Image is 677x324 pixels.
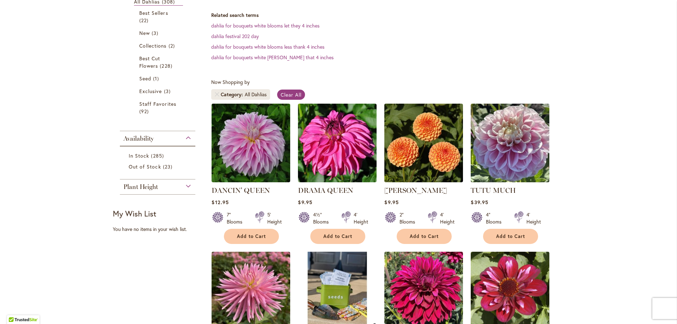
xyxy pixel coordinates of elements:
div: 2" Blooms [400,211,419,225]
a: DANCIN' QUEEN [212,186,270,195]
span: Seed [139,75,151,82]
span: Add to Cart [237,233,266,239]
div: 4' Height [354,211,368,225]
div: You have no items in your wish list. [113,226,207,233]
a: Exclusive [139,87,178,95]
span: Exclusive [139,88,162,94]
span: 22 [139,17,150,24]
div: 7" Blooms [227,211,246,225]
div: 4½" Blooms [313,211,333,225]
span: 23 [163,163,174,170]
a: Clear All [277,90,305,100]
a: dahlia for bouquets white [PERSON_NAME] that 4 inches [211,54,334,61]
span: $39.95 [471,199,488,206]
a: Tutu Much [471,177,549,184]
a: AMBER QUEEN [384,177,463,184]
a: DRAMA QUEEN [298,186,353,195]
span: $12.95 [212,199,228,206]
span: $9.95 [298,199,312,206]
a: Dancin' Queen [212,177,290,184]
a: TUTU MUCH [471,186,516,195]
img: Tutu Much [471,104,549,182]
img: AMBER QUEEN [384,104,463,182]
span: Collections [139,42,167,49]
span: Best Sellers [139,10,168,16]
span: 3 [164,87,172,95]
div: 5' Height [267,211,282,225]
span: 92 [139,108,151,115]
div: 4" Blooms [486,211,506,225]
button: Add to Cart [310,229,365,244]
span: Clear All [281,91,301,98]
a: Remove Category All Dahlias [215,92,219,97]
span: Add to Cart [410,233,439,239]
img: DRAMA QUEEN [298,104,377,182]
img: Dancin' Queen [212,104,290,182]
a: Collections [139,42,178,49]
button: Add to Cart [483,229,538,244]
span: Out of Stock [129,163,161,170]
span: Now Shopping by [211,79,250,85]
iframe: Launch Accessibility Center [5,299,25,319]
a: dahlia festival 202 day [211,33,259,39]
span: Staff Favorites [139,100,176,107]
a: Best Sellers [139,9,178,24]
span: 228 [160,62,174,69]
a: Seed [139,75,178,82]
a: Out of Stock 23 [129,163,188,170]
div: 4' Height [526,211,541,225]
span: Add to Cart [496,233,525,239]
strong: My Wish List [113,208,156,219]
a: Staff Favorites [139,100,178,115]
span: $9.95 [384,199,398,206]
div: 4' Height [440,211,455,225]
a: New [139,29,178,37]
span: 1 [153,75,161,82]
dt: Related search terms [211,12,564,19]
button: Add to Cart [224,229,279,244]
span: Best Cut Flowers [139,55,160,69]
span: In Stock [129,152,149,159]
a: In Stock 285 [129,152,188,159]
span: Add to Cart [323,233,352,239]
span: 2 [169,42,177,49]
a: dahlia for bouquets white blooms let they 4 inches [211,22,319,29]
span: New [139,30,150,36]
a: dahlia for bouquets white blooms less thank 4 inches [211,43,324,50]
span: 3 [152,29,160,37]
span: Plant Height [123,183,158,191]
div: All Dahlias [245,91,267,98]
span: Category [221,91,245,98]
a: DRAMA QUEEN [298,177,377,184]
a: Best Cut Flowers [139,55,178,69]
span: 285 [151,152,165,159]
span: Availability [123,135,154,142]
button: Add to Cart [397,229,452,244]
a: [PERSON_NAME] [384,186,447,195]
